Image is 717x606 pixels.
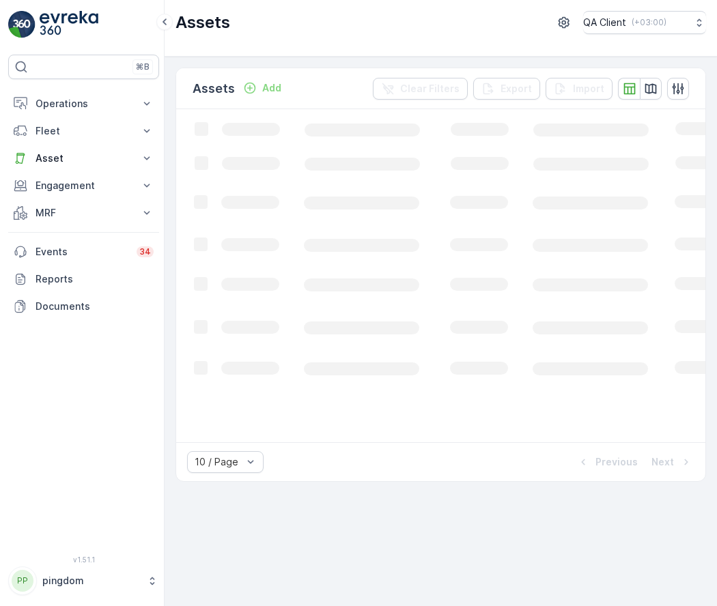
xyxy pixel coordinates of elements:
[8,555,159,564] span: v 1.51.1
[36,206,132,220] p: MRF
[8,265,159,293] a: Reports
[262,81,281,95] p: Add
[36,97,132,111] p: Operations
[473,78,540,100] button: Export
[8,238,159,265] a: Events34
[139,246,151,257] p: 34
[36,179,132,192] p: Engagement
[8,117,159,145] button: Fleet
[501,82,532,96] p: Export
[175,12,230,33] p: Assets
[8,293,159,320] a: Documents
[8,145,159,172] button: Asset
[583,16,626,29] p: QA Client
[8,172,159,199] button: Engagement
[8,11,36,38] img: logo
[8,90,159,117] button: Operations
[36,300,154,313] p: Documents
[373,78,468,100] button: Clear Filters
[40,11,98,38] img: logo_light-DOdMpM7g.png
[583,11,706,34] button: QA Client(+03:00)
[136,61,150,72] p: ⌘B
[595,455,638,469] p: Previous
[238,80,287,96] button: Add
[8,199,159,227] button: MRF
[632,17,666,28] p: ( +03:00 )
[42,574,140,588] p: pingdom
[12,570,33,592] div: PP
[36,245,128,259] p: Events
[36,124,132,138] p: Fleet
[193,79,235,98] p: Assets
[546,78,613,100] button: Import
[575,454,639,470] button: Previous
[36,151,132,165] p: Asset
[651,455,674,469] p: Next
[650,454,694,470] button: Next
[8,566,159,595] button: PPpingdom
[573,82,604,96] p: Import
[400,82,460,96] p: Clear Filters
[36,272,154,286] p: Reports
